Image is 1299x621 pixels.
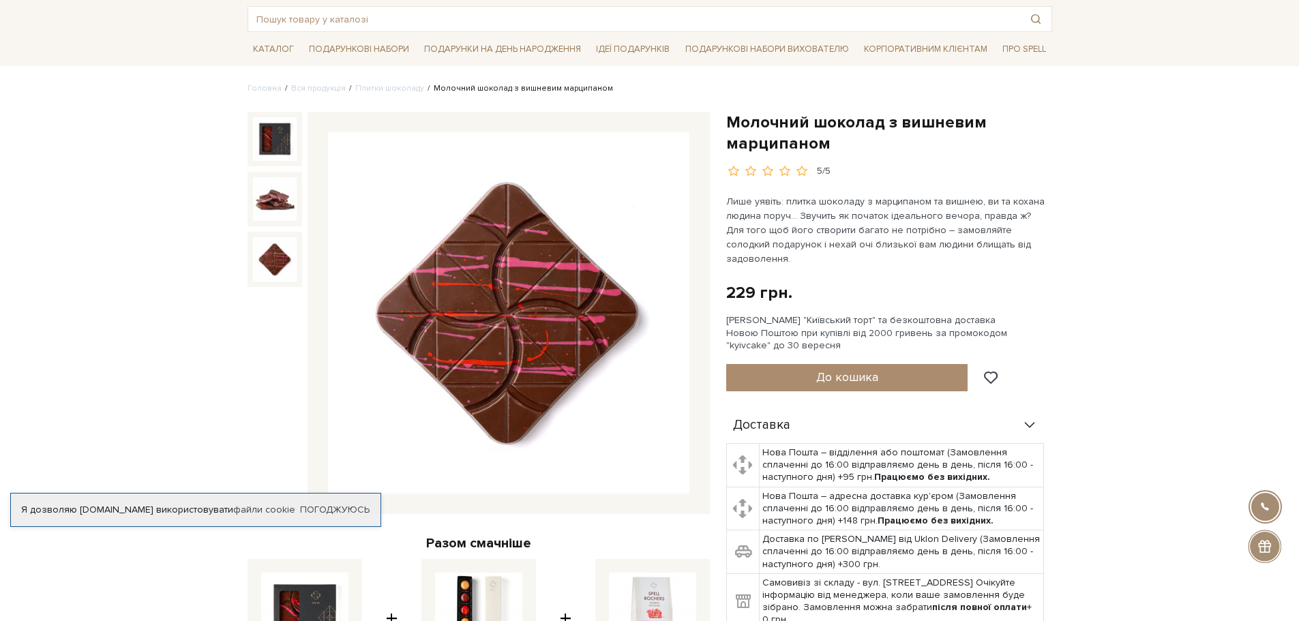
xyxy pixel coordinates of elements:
div: [PERSON_NAME] "Київський торт" та безкоштовна доставка Новою Поштою при купівлі від 2000 гривень ... [726,314,1052,352]
img: Молочний шоколад з вишневим марципаном [328,132,689,494]
p: Лише уявіть: плитка шоколаду з марципаном та вишнею, ви та кохана людина поруч… Звучить як почато... [726,194,1046,266]
a: файли cookie [233,504,295,515]
h1: Молочний шоколад з вишневим марципаном [726,112,1052,154]
img: Молочний шоколад з вишневим марципаном [253,117,297,161]
td: Доставка по [PERSON_NAME] від Uklon Delivery (Замовлення сплаченні до 16:00 відправляємо день в д... [760,530,1044,574]
a: Ідеї подарунків [591,39,675,60]
li: Молочний шоколад з вишневим марципаном [424,82,613,95]
b: після повної оплати [932,601,1027,613]
div: Я дозволяю [DOMAIN_NAME] використовувати [11,504,380,516]
td: Нова Пошта – відділення або поштомат (Замовлення сплаченні до 16:00 відправляємо день в день, піс... [760,444,1044,487]
a: Вся продукція [291,83,346,93]
img: Молочний шоколад з вишневим марципаном [253,177,297,221]
a: Подарункові набори [303,39,415,60]
span: До кошика [816,369,878,384]
a: Плитки шоколаду [355,83,424,93]
a: Каталог [248,39,299,60]
a: Корпоративним клієнтам [858,37,993,61]
td: Нова Пошта – адресна доставка кур'єром (Замовлення сплаченні до 16:00 відправляємо день в день, п... [760,487,1044,530]
a: Подарункові набори вихователю [680,37,854,61]
a: Про Spell [997,39,1051,60]
a: Подарунки на День народження [419,39,586,60]
div: 229 грн. [726,282,792,303]
input: Пошук товару у каталозі [248,7,1020,31]
div: Разом смачніше [248,534,710,552]
a: Погоджуюсь [300,504,370,516]
b: Працюємо без вихідних. [874,471,990,483]
button: Пошук товару у каталозі [1020,7,1051,31]
span: Доставка [733,419,790,431]
div: 5/5 [817,165,831,178]
img: Молочний шоколад з вишневим марципаном [253,237,297,281]
button: До кошика [726,364,968,391]
a: Головна [248,83,282,93]
b: Працюємо без вихідних. [878,515,994,526]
